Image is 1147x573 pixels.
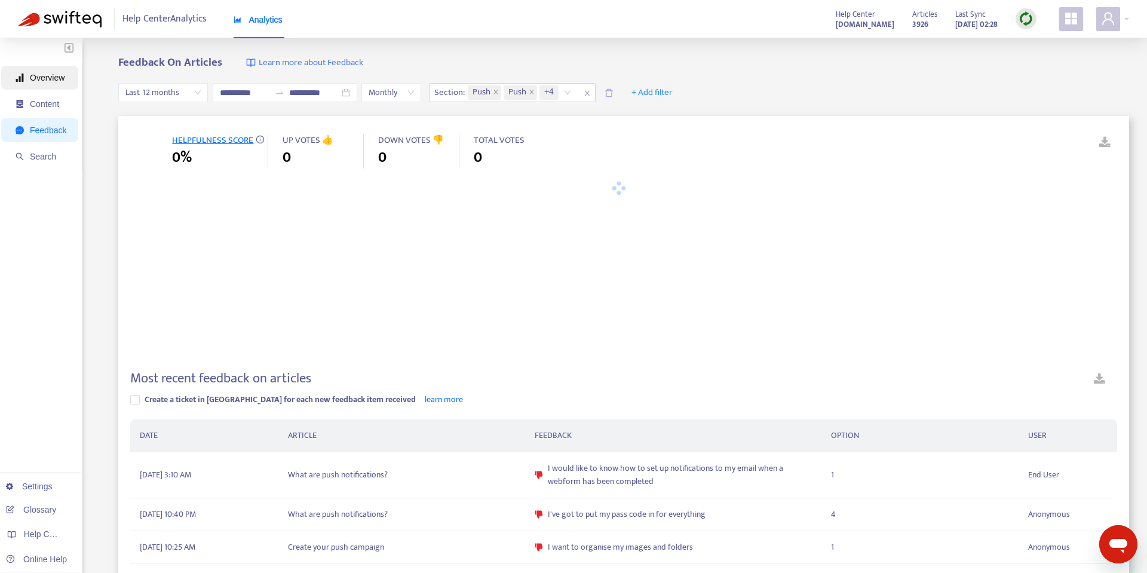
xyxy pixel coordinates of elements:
[24,529,73,539] span: Help Centers
[1019,11,1033,26] img: sync.dc5367851b00ba804db3.png
[912,8,937,21] span: Articles
[283,147,291,168] span: 0
[529,89,535,96] span: close
[16,100,24,108] span: container
[30,125,66,135] span: Feedback
[378,147,387,168] span: 0
[474,147,482,168] span: 0
[535,543,543,551] span: dislike
[6,554,67,564] a: Online Help
[836,17,894,31] a: [DOMAIN_NAME]
[1099,525,1137,563] iframe: Button to launch messaging window
[831,541,834,554] span: 1
[468,85,501,100] span: Push
[6,505,56,514] a: Glossary
[278,498,525,531] td: What are push notifications?
[16,126,24,134] span: message
[30,99,59,109] span: Content
[259,56,363,70] span: Learn more about Feedback
[234,15,283,24] span: Analytics
[508,85,526,100] span: Push
[140,508,196,521] span: [DATE] 10:40 PM
[16,152,24,161] span: search
[493,89,499,96] span: close
[605,88,614,97] span: delete
[535,471,543,479] span: dislike
[831,508,836,521] span: 4
[283,133,333,148] span: UP VOTES 👍
[474,133,525,148] span: TOTAL VOTES
[579,86,595,100] span: close
[912,18,928,31] strong: 3926
[140,468,191,482] span: [DATE] 3:10 AM
[234,16,242,24] span: area-chart
[275,88,284,97] span: swap-right
[130,370,311,387] h4: Most recent feedback on articles
[278,452,525,498] td: What are push notifications?
[246,56,363,70] a: Learn more about Feedback
[246,58,256,68] img: image-link
[172,147,192,168] span: 0%
[1028,468,1059,482] span: End User
[836,8,875,21] span: Help Center
[125,84,201,102] span: Last 12 months
[278,419,525,452] th: ARTICLE
[548,462,812,488] span: I would like to know how to set up notifications to my email when a webform has been completed
[145,393,416,406] span: Create a ticket in [GEOGRAPHIC_DATA] for each new feedback item received
[1019,419,1117,452] th: USER
[821,419,1019,452] th: OPTION
[1028,541,1070,554] span: Anonymous
[30,152,56,161] span: Search
[140,541,195,554] span: [DATE] 10:25 AM
[1028,508,1070,521] span: Anonymous
[1101,11,1115,26] span: user
[539,85,559,100] span: +4
[172,133,253,148] span: HELPFULNESS SCORE
[16,73,24,82] span: signal
[30,73,65,82] span: Overview
[955,8,986,21] span: Last Sync
[278,531,525,564] td: Create your push campaign
[955,18,998,31] strong: [DATE] 02:28
[525,419,821,452] th: FEEDBACK
[430,84,467,102] span: Section :
[122,8,207,30] span: Help Center Analytics
[548,541,693,554] span: I want to organise my images and folders
[425,393,463,406] a: learn more
[544,85,554,100] span: +4
[631,85,673,100] span: + Add filter
[118,53,222,72] b: Feedback On Articles
[18,11,102,27] img: Swifteq
[275,88,284,97] span: to
[6,482,53,491] a: Settings
[473,85,490,100] span: Push
[622,83,682,102] button: + Add filter
[130,419,278,452] th: DATE
[535,510,543,519] span: dislike
[836,18,894,31] strong: [DOMAIN_NAME]
[504,85,537,100] span: Push
[831,468,834,482] span: 1
[1064,11,1078,26] span: appstore
[548,508,706,521] span: I've got to put my pass code in for everything
[369,84,414,102] span: Monthly
[378,133,444,148] span: DOWN VOTES 👎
